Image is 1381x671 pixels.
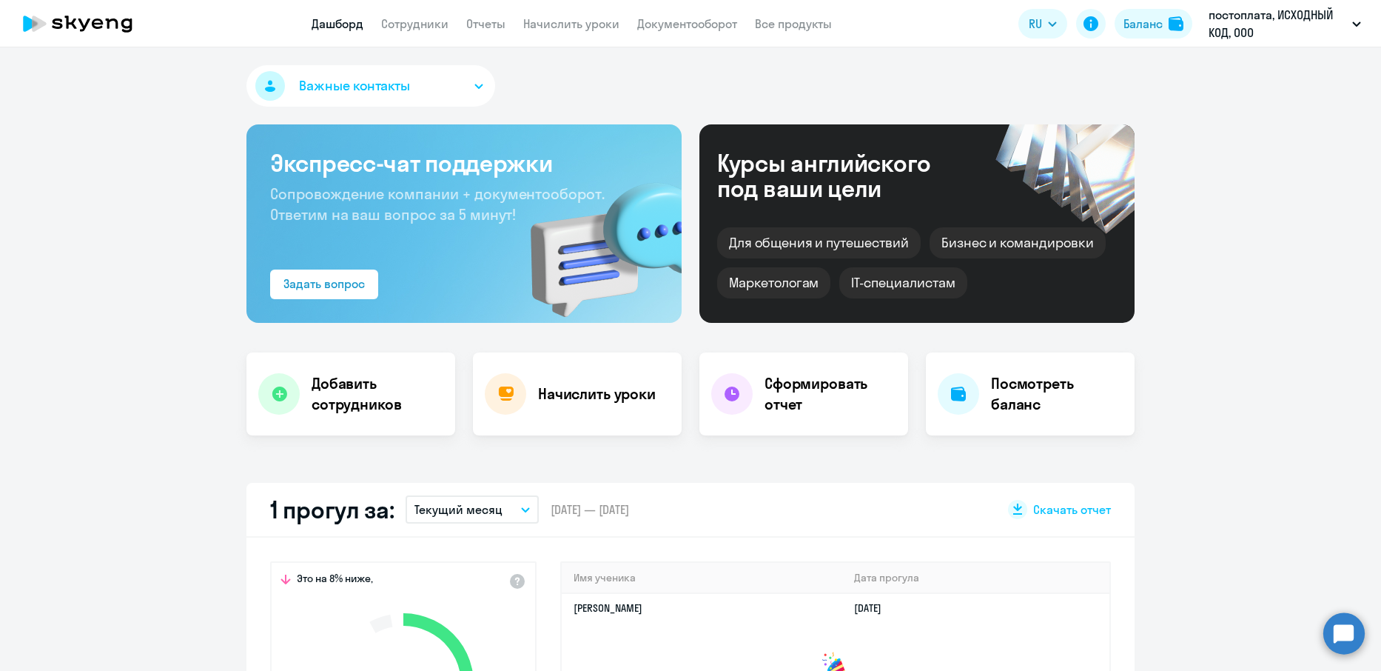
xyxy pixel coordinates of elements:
[717,267,830,298] div: Маркетологам
[270,270,378,299] button: Задать вопрос
[414,501,503,518] p: Текущий месяц
[299,76,410,96] span: Важные контакты
[991,373,1123,415] h4: Посмотреть баланс
[1018,9,1067,39] button: RU
[1029,15,1042,33] span: RU
[717,150,970,201] div: Курсы английского под ваши цели
[717,227,921,258] div: Для общения и путешествий
[765,373,896,415] h4: Сформировать отчет
[755,16,832,31] a: Все продукты
[562,563,842,593] th: Имя ученика
[538,384,656,404] h4: Начислить уроки
[297,572,373,590] span: Это на 8% ниже,
[270,495,394,524] h2: 1 прогул за:
[930,227,1106,258] div: Бизнес и командировки
[1169,16,1183,31] img: balance
[842,563,1109,593] th: Дата прогула
[854,601,893,615] a: [DATE]
[312,373,443,415] h4: Добавить сотрудников
[1201,6,1368,41] button: постоплата, ИСХОДНЫЙ КОД, ООО
[509,156,682,323] img: bg-img
[1033,501,1111,518] span: Скачать отчет
[1209,6,1346,41] p: постоплата, ИСХОДНЫЙ КОД, ООО
[574,601,642,615] a: [PERSON_NAME]
[1123,15,1163,33] div: Баланс
[312,16,363,31] a: Дашборд
[839,267,967,298] div: IT-специалистам
[551,501,629,518] span: [DATE] — [DATE]
[637,16,737,31] a: Документооборот
[406,495,539,524] button: Текущий месяц
[270,184,605,224] span: Сопровождение компании + документооборот. Ответим на ваш вопрос за 5 минут!
[1115,9,1192,39] button: Балансbalance
[270,148,658,178] h3: Экспресс-чат поддержки
[466,16,505,31] a: Отчеты
[246,65,495,107] button: Важные контакты
[523,16,619,31] a: Начислить уроки
[283,275,365,293] div: Задать вопрос
[381,16,448,31] a: Сотрудники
